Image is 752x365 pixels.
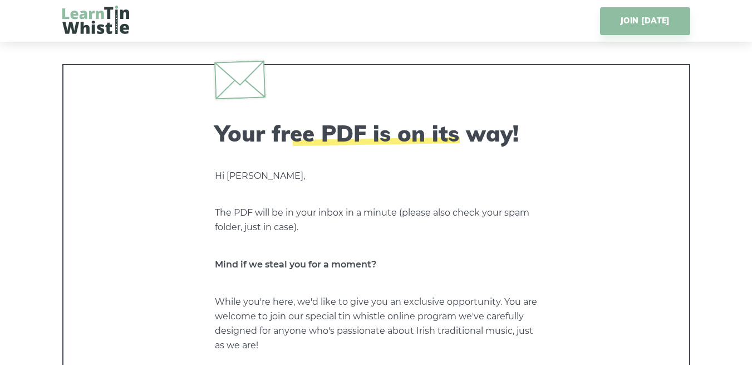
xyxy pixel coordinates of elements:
[62,6,129,34] img: LearnTinWhistle.com
[215,169,538,183] p: Hi [PERSON_NAME],
[600,7,690,35] a: JOIN [DATE]
[215,206,538,235] p: The PDF will be in your inbox in a minute (please also check your spam folder, just in case).
[215,295,538,353] p: While you're here, we'd like to give you an exclusive opportunity. You are welcome to join our sp...
[215,120,538,147] h2: Your free PDF is on its way!
[215,259,376,270] strong: Mind if we steal you for a moment?
[214,60,265,99] img: envelope.svg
